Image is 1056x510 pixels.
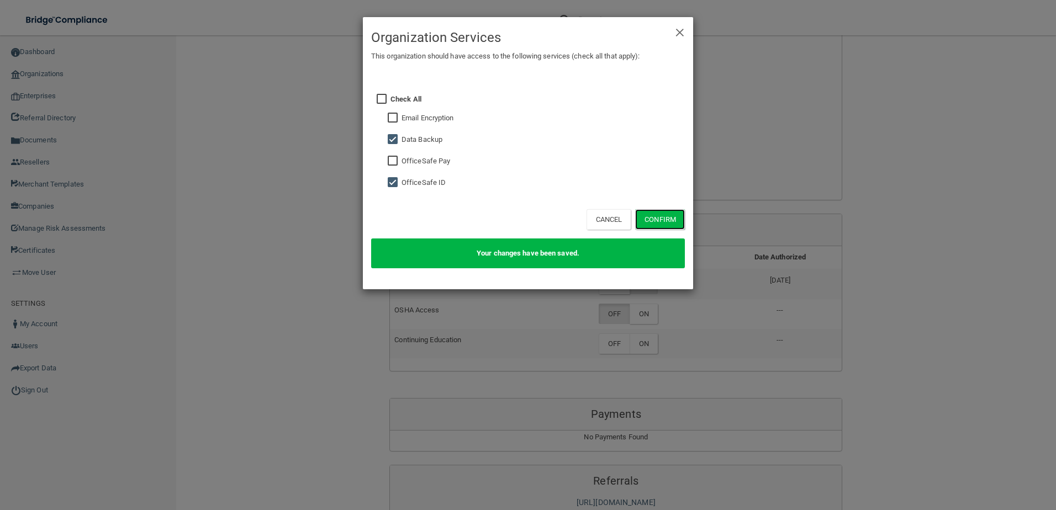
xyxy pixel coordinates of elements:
[371,50,685,63] p: This organization should have access to the following services (check all that apply):
[635,209,685,230] button: Confirm
[402,111,454,125] label: Email Encryption
[402,176,446,189] label: OfficeSafe ID
[371,25,685,50] h4: Organization Services
[587,209,631,230] button: Cancel
[402,133,442,146] label: Data Backup
[390,95,421,103] strong: Check All
[402,155,450,168] label: OfficeSafe Pay
[675,20,685,42] span: ×
[477,249,579,257] span: Your changes have been saved.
